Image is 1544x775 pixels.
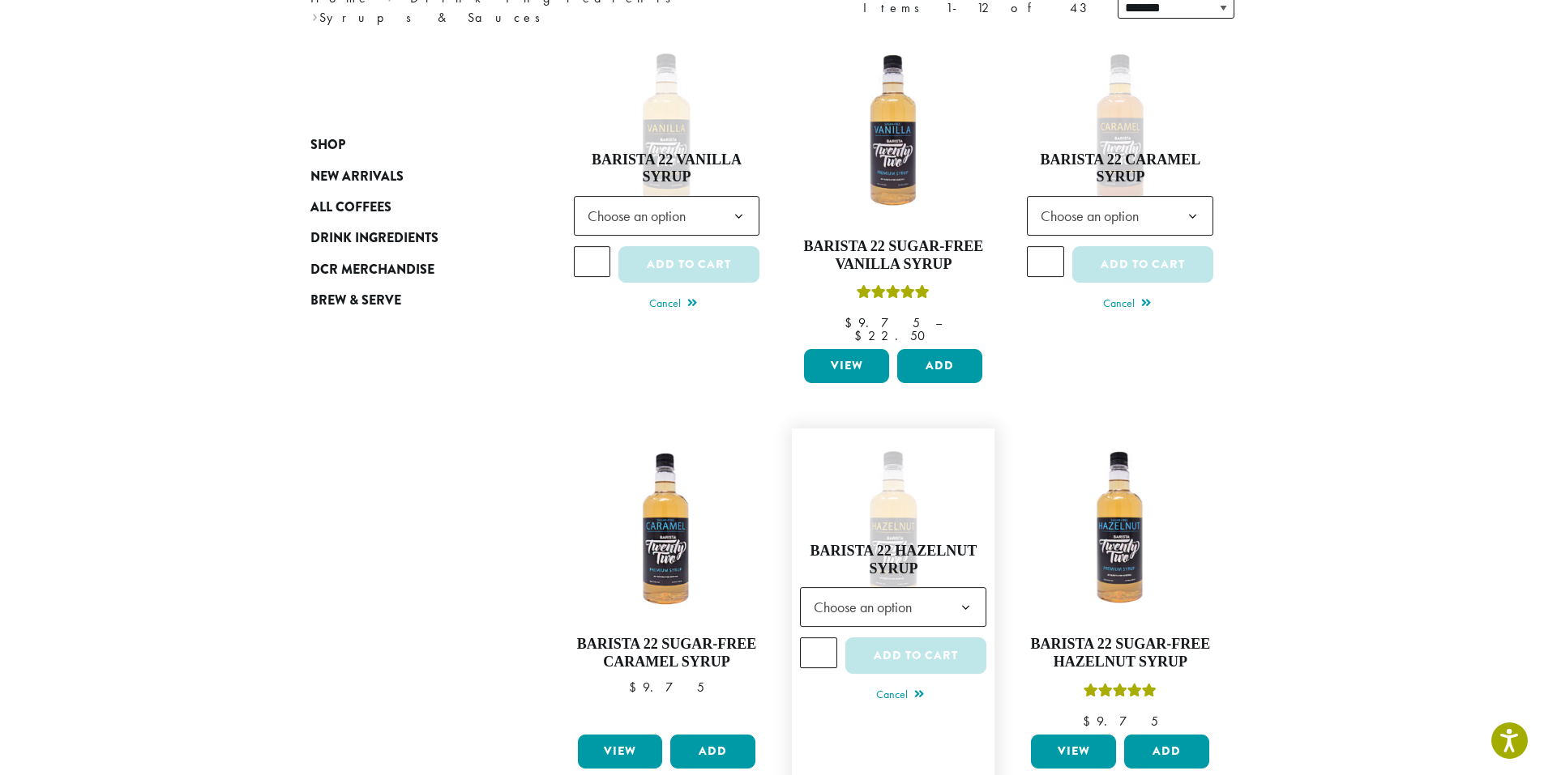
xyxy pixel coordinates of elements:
[574,436,760,727] a: Barista 22 Sugar-Free Caramel Syrup $9.75
[854,327,868,344] span: $
[800,637,837,668] input: Product quantity
[807,591,928,623] span: Choose an option
[1027,196,1213,236] span: Choose an option
[581,200,702,232] span: Choose an option
[310,167,404,187] span: New Arrivals
[1027,436,1213,727] a: Barista 22 Sugar-Free Hazelnut SyrupRated 5.00 out of 5 $9.75
[629,679,704,696] bdi: 9.75
[310,291,401,311] span: Brew & Serve
[1034,200,1155,232] span: Choose an option
[310,260,434,280] span: DCR Merchandise
[629,679,643,696] span: $
[310,130,505,160] a: Shop
[312,2,318,28] span: ›
[876,685,924,708] a: Cancel
[310,254,505,285] a: DCR Merchandise
[1103,293,1151,316] a: Cancel
[574,151,760,186] h4: Barista 22 Vanilla Syrup
[310,192,505,223] a: All Coffees
[804,349,889,383] a: View
[310,160,505,191] a: New Arrivals
[574,636,760,671] h4: Barista 22 Sugar-Free Caramel Syrup
[1083,713,1158,730] bdi: 9.75
[310,223,505,253] a: Drink Ingredients
[574,196,760,236] span: Choose an option
[310,228,438,249] span: Drink Ingredients
[574,246,611,277] input: Product quantity
[800,39,986,343] a: Barista 22 Sugar-Free Vanilla SyrupRated 5.00 out of 5
[800,39,986,225] img: SF-VANILLA-300x300.png
[1124,735,1209,769] button: Add
[935,314,942,331] span: –
[800,238,986,273] h4: Barista 22 Sugar-Free Vanilla Syrup
[670,735,755,769] button: Add
[845,637,986,674] button: Add to cart
[310,285,505,316] a: Brew & Serve
[800,587,986,627] span: Choose an option
[573,436,759,623] img: SF-CARAMEL-300x300.png
[845,314,858,331] span: $
[1027,246,1064,277] input: Product quantity
[1027,636,1213,671] h4: Barista 22 Sugar-Free Hazelnut Syrup
[800,543,986,577] h4: Barista 22 Hazelnut Syrup
[897,349,982,383] button: Add
[845,314,920,331] bdi: 9.75
[1084,681,1157,705] div: Rated 5.00 out of 5
[1027,151,1213,186] h4: Barista 22 Caramel Syrup
[1027,436,1213,623] img: SF-HAZELNUT-300x300.png
[1083,713,1097,730] span: $
[310,135,345,155] span: Shop
[857,283,930,307] div: Rated 5.00 out of 5
[1031,735,1116,769] a: View
[310,198,391,218] span: All Coffees
[854,327,933,344] bdi: 22.50
[618,246,759,283] button: Add to cart
[574,39,760,396] a: Rated 5.00 out of 5
[649,293,697,316] a: Cancel
[1072,246,1213,283] button: Add to cart
[578,735,663,769] a: View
